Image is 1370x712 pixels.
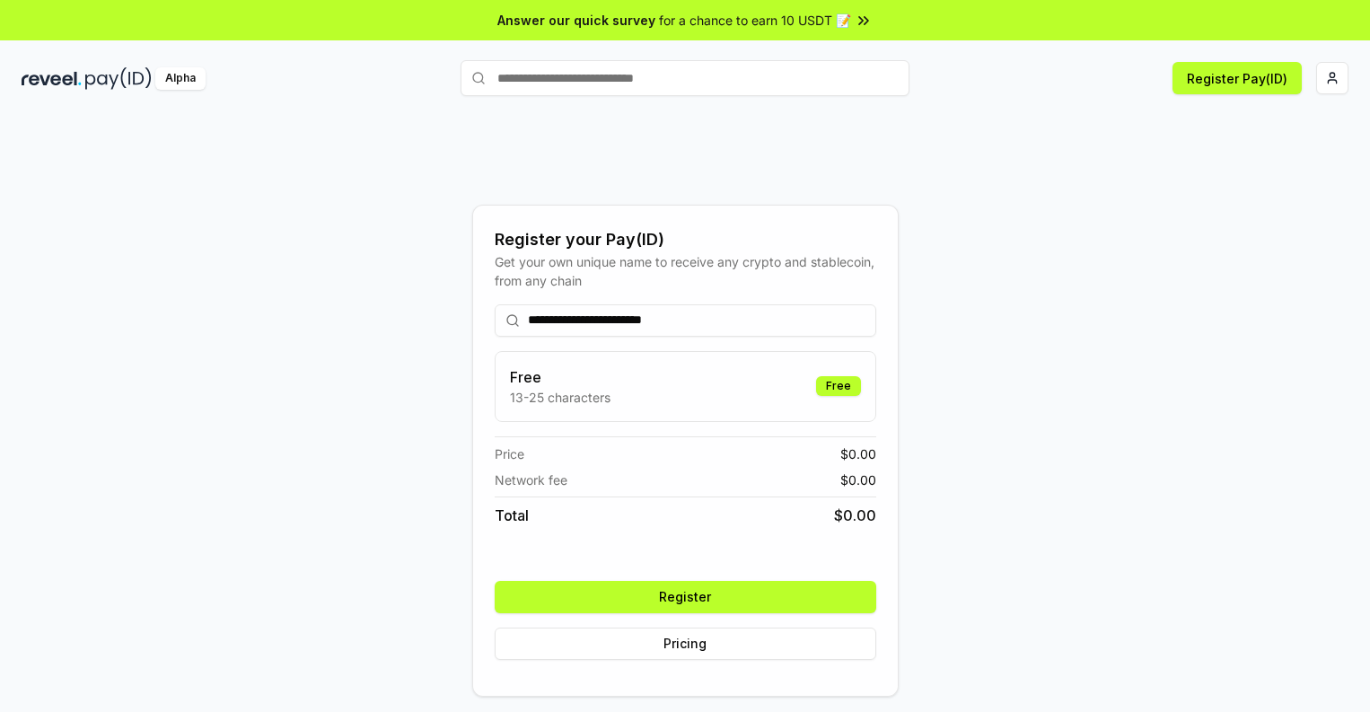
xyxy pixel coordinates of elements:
[22,67,82,90] img: reveel_dark
[840,444,876,463] span: $ 0.00
[495,252,876,290] div: Get your own unique name to receive any crypto and stablecoin, from any chain
[495,444,524,463] span: Price
[834,505,876,526] span: $ 0.00
[497,11,655,30] span: Answer our quick survey
[1172,62,1302,94] button: Register Pay(ID)
[495,227,876,252] div: Register your Pay(ID)
[495,581,876,613] button: Register
[85,67,152,90] img: pay_id
[155,67,206,90] div: Alpha
[495,470,567,489] span: Network fee
[510,388,610,407] p: 13-25 characters
[840,470,876,489] span: $ 0.00
[659,11,851,30] span: for a chance to earn 10 USDT 📝
[495,505,529,526] span: Total
[816,376,861,396] div: Free
[495,628,876,660] button: Pricing
[510,366,610,388] h3: Free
